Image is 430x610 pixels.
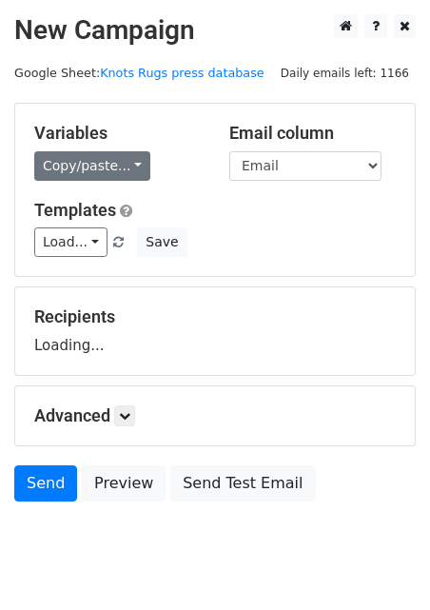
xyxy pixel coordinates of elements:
[34,200,116,220] a: Templates
[34,123,201,144] h5: Variables
[100,66,264,80] a: Knots Rugs press database
[14,66,264,80] small: Google Sheet:
[14,14,416,47] h2: New Campaign
[229,123,396,144] h5: Email column
[137,227,186,257] button: Save
[274,63,416,84] span: Daily emails left: 1166
[335,519,430,610] iframe: Chat Widget
[34,306,396,327] h5: Recipients
[34,151,150,181] a: Copy/paste...
[34,306,396,356] div: Loading...
[82,465,166,502] a: Preview
[274,66,416,80] a: Daily emails left: 1166
[170,465,315,502] a: Send Test Email
[34,405,396,426] h5: Advanced
[14,465,77,502] a: Send
[34,227,107,257] a: Load...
